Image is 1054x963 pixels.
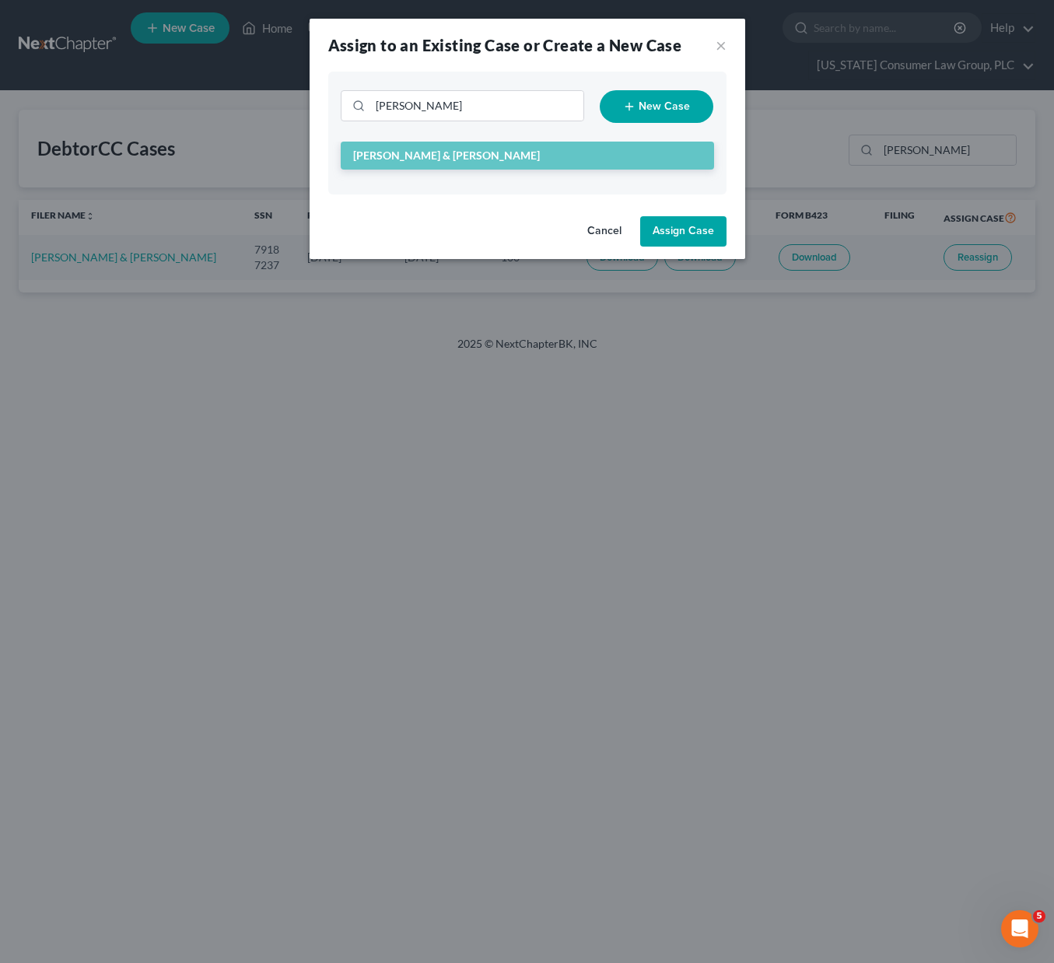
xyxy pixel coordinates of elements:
span: 5 [1033,910,1045,923]
input: Search Cases... [370,91,583,121]
button: Assign Case [640,216,727,247]
button: Cancel [575,216,634,247]
button: New Case [600,90,714,123]
span: [PERSON_NAME] & [PERSON_NAME] [353,149,540,162]
button: × [716,36,727,54]
strong: Assign to an Existing Case or Create a New Case [328,36,682,54]
iframe: Intercom live chat [1001,910,1038,947]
